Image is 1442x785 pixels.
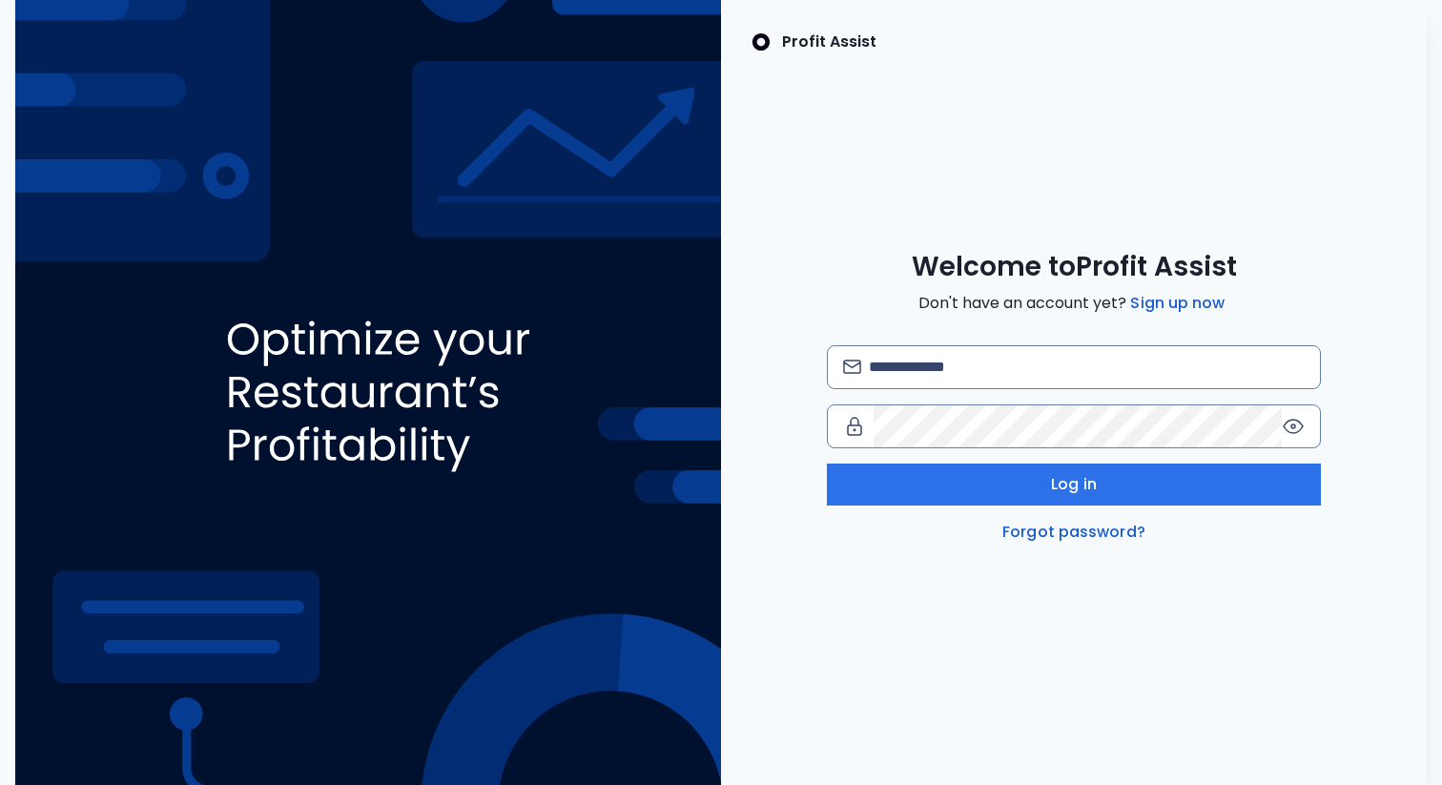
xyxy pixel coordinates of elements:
p: Profit Assist [782,31,876,53]
button: Log in [827,464,1321,506]
a: Forgot password? [999,521,1149,544]
span: Don't have an account yet? [918,292,1228,315]
a: Sign up now [1126,292,1228,315]
img: SpotOn Logo [752,31,771,53]
span: Log in [1051,473,1097,496]
img: email [843,360,861,374]
span: Welcome to Profit Assist [912,250,1237,284]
